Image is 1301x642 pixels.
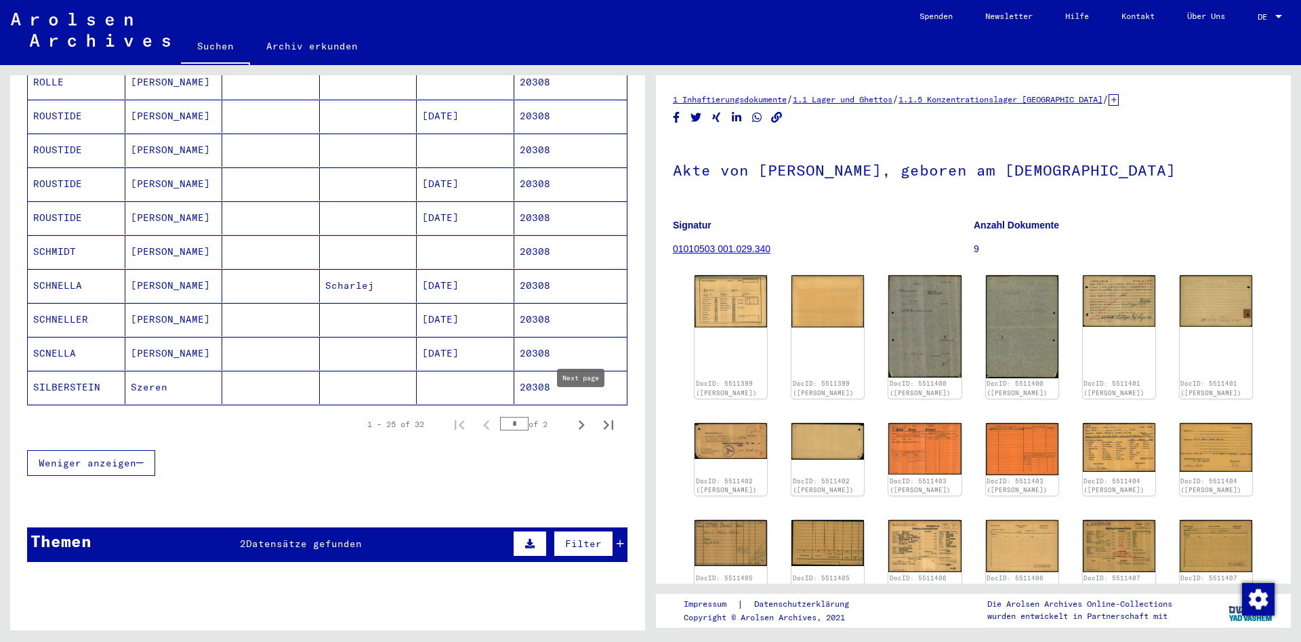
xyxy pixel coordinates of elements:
[793,380,854,397] a: DocID: 5511399 ([PERSON_NAME])
[793,477,854,494] a: DocID: 5511402 ([PERSON_NAME])
[125,66,223,99] mat-cell: [PERSON_NAME]
[125,235,223,268] mat-cell: [PERSON_NAME]
[986,423,1058,475] img: 002.jpg
[1083,520,1155,572] img: 001.jpg
[791,275,864,327] img: 002.jpg
[28,100,125,133] mat-cell: ROUSTIDE
[890,477,951,494] a: DocID: 5511403 ([PERSON_NAME])
[1180,520,1252,572] img: 002.jpg
[27,450,155,476] button: Weniger anzeigen
[974,220,1059,230] b: Anzahl Dokumente
[514,371,627,404] mat-cell: 20308
[367,418,424,430] div: 1 – 25 of 32
[125,303,223,336] mat-cell: [PERSON_NAME]
[514,201,627,235] mat-cell: 20308
[514,303,627,336] mat-cell: 20308
[125,201,223,235] mat-cell: [PERSON_NAME]
[250,30,374,62] a: Archiv erkunden
[417,201,514,235] mat-cell: [DATE]
[709,109,724,126] button: Share on Xing
[417,269,514,302] mat-cell: [DATE]
[1083,380,1144,397] a: DocID: 5511401 ([PERSON_NAME])
[28,303,125,336] mat-cell: SCHNELLER
[684,597,865,611] div: |
[240,538,246,550] span: 2
[673,139,1274,199] h1: Akte von [PERSON_NAME], geboren am [DEMOGRAPHIC_DATA]
[696,380,757,397] a: DocID: 5511399 ([PERSON_NAME])
[689,109,703,126] button: Share on Twitter
[696,477,757,494] a: DocID: 5511402 ([PERSON_NAME])
[987,477,1048,494] a: DocID: 5511403 ([PERSON_NAME])
[899,94,1102,104] a: 1.1.5 Konzentrationslager [GEOGRAPHIC_DATA]
[684,611,865,624] p: Copyright © Arolsen Archives, 2021
[1258,12,1273,22] span: DE
[684,597,737,611] a: Impressum
[446,411,473,438] button: First page
[888,423,961,475] img: 001.jpg
[1242,583,1275,616] img: Zustimmung ändern
[695,275,767,327] img: 001.jpg
[743,597,865,611] a: Datenschutzerklärung
[750,109,764,126] button: Share on WhatsApp
[514,167,627,201] mat-cell: 20308
[1180,574,1241,591] a: DocID: 5511407 ([PERSON_NAME])
[888,275,961,378] img: 001.jpg
[793,94,892,104] a: 1.1 Lager und Ghettos
[888,520,961,572] img: 001.jpg
[125,167,223,201] mat-cell: [PERSON_NAME]
[417,337,514,370] mat-cell: [DATE]
[987,610,1172,622] p: wurden entwickelt in Partnerschaft mit
[673,220,711,230] b: Signatur
[28,269,125,302] mat-cell: SCHNELLA
[695,520,767,565] img: 001.jpg
[1102,93,1109,105] span: /
[30,529,91,553] div: Themen
[565,538,602,550] span: Filter
[28,371,125,404] mat-cell: SILBERSTEIN
[514,134,627,167] mat-cell: 20308
[987,598,1172,610] p: Die Arolsen Archives Online-Collections
[514,269,627,302] mat-cell: 20308
[974,242,1274,256] p: 9
[514,337,627,370] mat-cell: 20308
[730,109,744,126] button: Share on LinkedIn
[890,574,951,591] a: DocID: 5511406 ([PERSON_NAME])
[417,303,514,336] mat-cell: [DATE]
[1083,423,1155,473] img: 001.jpg
[1083,574,1144,591] a: DocID: 5511407 ([PERSON_NAME])
[1180,477,1241,494] a: DocID: 5511404 ([PERSON_NAME])
[1226,593,1277,627] img: yv_logo.png
[28,201,125,235] mat-cell: ROUSTIDE
[28,235,125,268] mat-cell: SCHMIDT
[1180,275,1252,327] img: 002.jpg
[28,167,125,201] mat-cell: ROUSTIDE
[673,243,770,254] a: 01010503 001.029.340
[695,423,767,459] img: 001.jpg
[514,66,627,99] mat-cell: 20308
[417,100,514,133] mat-cell: [DATE]
[1180,380,1241,397] a: DocID: 5511401 ([PERSON_NAME])
[892,93,899,105] span: /
[787,93,793,105] span: /
[1083,275,1155,327] img: 001.jpg
[320,269,417,302] mat-cell: Scharlej
[125,337,223,370] mat-cell: [PERSON_NAME]
[514,235,627,268] mat-cell: 20308
[125,100,223,133] mat-cell: [PERSON_NAME]
[473,411,500,438] button: Previous page
[987,380,1048,397] a: DocID: 5511400 ([PERSON_NAME])
[987,574,1048,591] a: DocID: 5511406 ([PERSON_NAME])
[39,457,136,469] span: Weniger anzeigen
[1083,477,1144,494] a: DocID: 5511404 ([PERSON_NAME])
[568,411,595,438] button: Next page
[417,167,514,201] mat-cell: [DATE]
[1180,423,1252,473] img: 002.jpg
[669,109,684,126] button: Share on Facebook
[770,109,784,126] button: Copy link
[28,337,125,370] mat-cell: SCNELLA
[181,30,250,65] a: Suchen
[986,275,1058,378] img: 002.jpg
[554,531,613,557] button: Filter
[696,574,757,591] a: DocID: 5511405 ([PERSON_NAME])
[673,94,787,104] a: 1 Inhaftierungsdokumente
